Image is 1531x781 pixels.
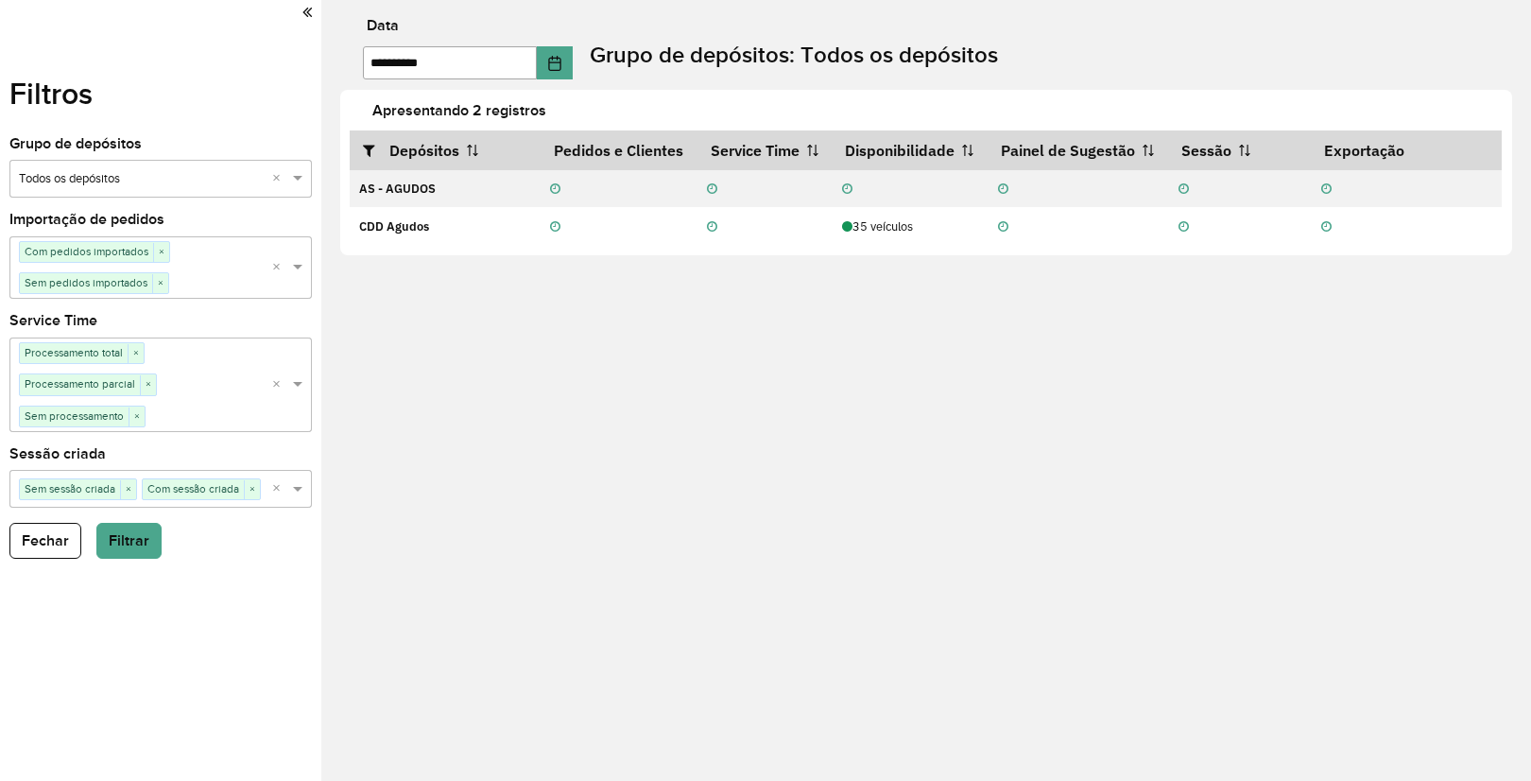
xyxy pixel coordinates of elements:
th: Pedidos e Clientes [541,130,697,170]
th: Service Time [697,130,833,170]
i: Não realizada [998,183,1008,196]
th: Depósitos [350,130,541,170]
label: Grupo de depósitos [9,132,142,155]
label: Importação de pedidos [9,208,164,231]
span: Sem sessão criada [20,479,120,498]
span: Clear all [272,479,288,499]
i: Não realizada [550,221,560,234]
span: Com sessão criada [143,479,244,498]
span: Processamento total [20,343,128,362]
span: × [140,375,156,394]
i: Não realizada [1321,183,1332,196]
th: Disponibilidade [832,130,988,170]
i: Não realizada [998,221,1008,234]
i: Não realizada [550,183,560,196]
label: Service Time [9,309,97,332]
span: × [244,480,260,499]
strong: AS - AGUDOS [359,181,436,197]
i: Não realizada [1178,221,1189,234]
i: Não realizada [707,221,717,234]
label: Data [367,14,399,37]
i: Não realizada [1178,183,1189,196]
th: Sessão [1168,130,1311,170]
strong: CDD Agudos [359,218,429,234]
i: Abrir/fechar filtros [363,143,389,158]
button: Choose Date [537,46,573,79]
i: Não realizada [1321,221,1332,234]
label: Filtros [9,71,93,116]
th: Exportação [1312,130,1503,170]
button: Fechar [9,523,81,559]
div: 35 veículos [842,217,978,235]
span: Sem processamento [20,407,129,425]
span: Sem pedidos importados [20,273,152,292]
i: Não realizada [842,183,852,196]
button: Filtrar [96,523,162,559]
label: Sessão criada [9,443,106,465]
span: × [128,344,144,363]
span: Clear all [272,258,288,278]
label: Grupo de depósitos: Todos os depósitos [590,38,998,72]
span: × [152,274,168,293]
span: × [153,243,169,262]
span: × [120,480,136,499]
th: Painel de Sugestão [988,130,1168,170]
span: × [129,408,145,426]
span: Com pedidos importados [20,242,153,261]
i: Não realizada [707,183,717,196]
span: Clear all [272,375,288,395]
span: Processamento parcial [20,374,140,393]
span: Clear all [272,169,288,189]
